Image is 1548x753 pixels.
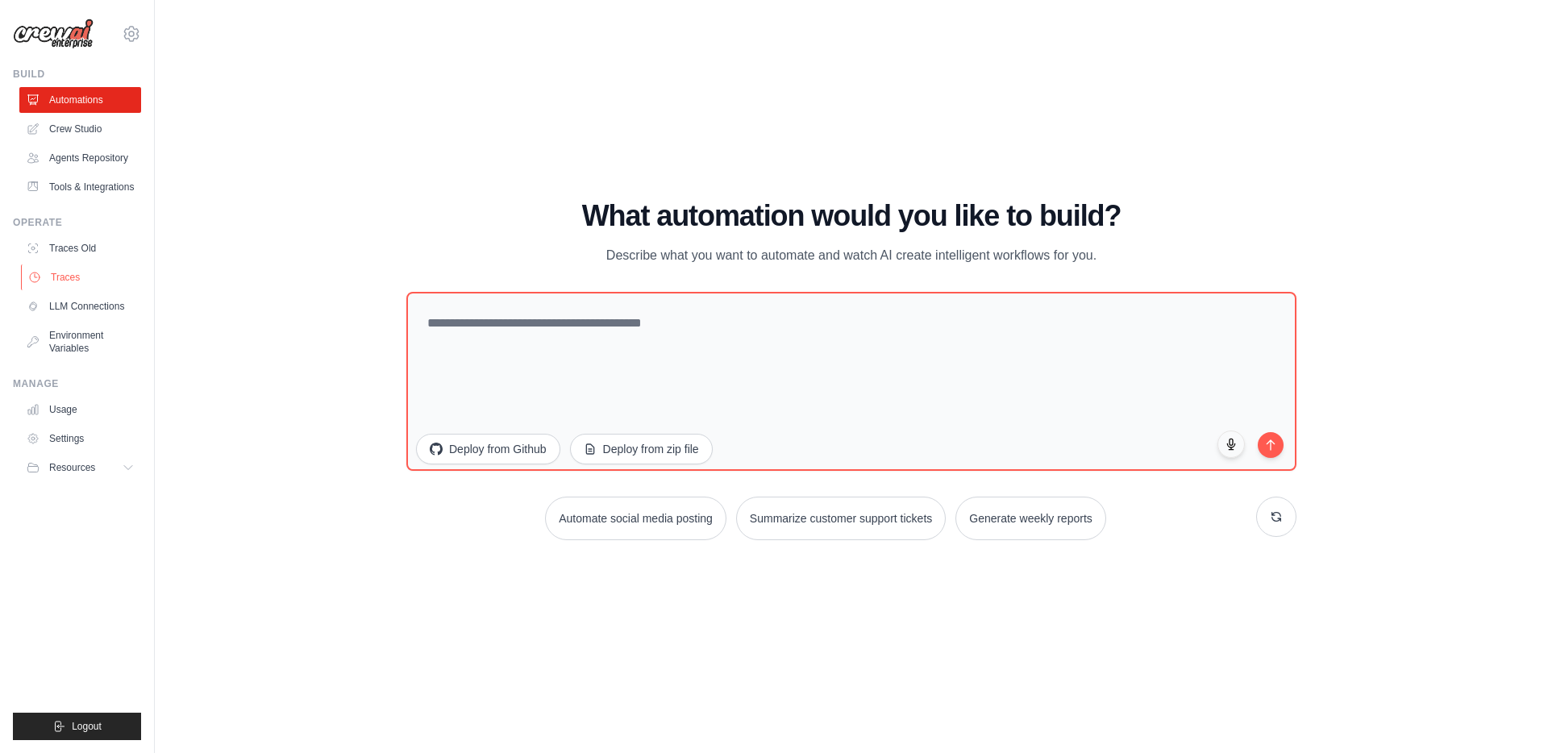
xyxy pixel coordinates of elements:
button: Resources [19,455,141,481]
a: Settings [19,426,141,451]
div: Build [13,68,141,81]
iframe: Chat Widget [1467,676,1548,753]
a: Environment Variables [19,322,141,361]
a: Automations [19,87,141,113]
a: Traces Old [19,235,141,261]
p: Describe what you want to automate and watch AI create intelligent workflows for you. [580,245,1122,266]
button: Deploy from zip file [570,434,713,464]
span: Logout [72,720,102,733]
h1: What automation would you like to build? [406,200,1296,232]
button: Automate social media posting [545,497,726,540]
span: Resources [49,461,95,474]
a: Traces [21,264,143,290]
button: Deploy from Github [416,434,560,464]
a: Crew Studio [19,116,141,142]
button: Summarize customer support tickets [736,497,946,540]
a: Usage [19,397,141,422]
a: Tools & Integrations [19,174,141,200]
a: LLM Connections [19,293,141,319]
div: Manage [13,377,141,390]
button: Logout [13,713,141,740]
button: Generate weekly reports [955,497,1106,540]
a: Agents Repository [19,145,141,171]
div: Operate [13,216,141,229]
div: 채팅 위젯 [1467,676,1548,753]
img: Logo [13,19,94,49]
